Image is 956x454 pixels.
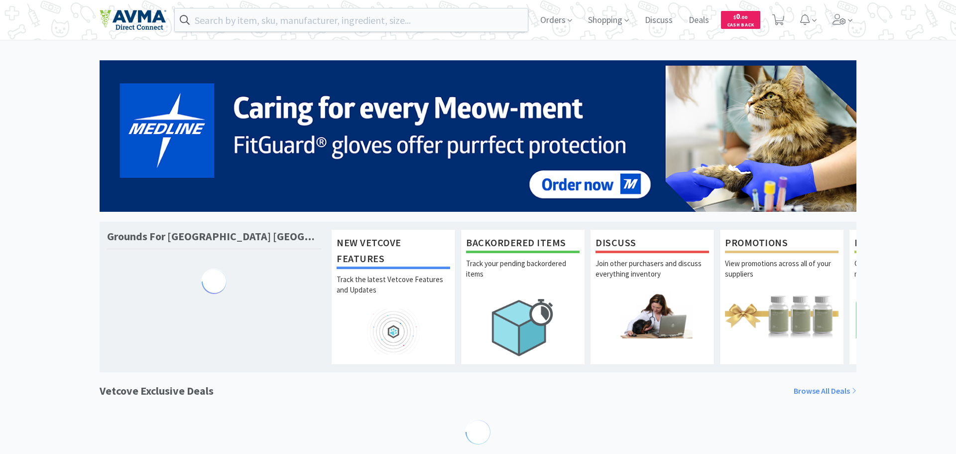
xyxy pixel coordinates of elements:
h1: Vetcove Exclusive Deals [100,382,214,400]
img: 5b85490d2c9a43ef9873369d65f5cc4c_481.png [100,60,856,212]
img: hero_promotions.png [725,293,838,338]
h1: Promotions [725,235,838,253]
a: Deals [685,16,713,25]
a: Discuss [641,16,677,25]
p: View promotions across all of your suppliers [725,258,838,293]
a: $0.00Cash Back [721,6,760,33]
p: Join other purchasers and discuss everything inventory [596,258,709,293]
a: Browse All Deals [794,385,856,398]
h1: New Vetcove Features [337,235,450,269]
h1: Backordered Items [466,235,580,253]
span: 0 [733,11,747,21]
a: DiscussJoin other purchasers and discuss everything inventory [590,229,715,365]
p: Track the latest Vetcove Features and Updates [337,274,450,309]
h1: Discuss [596,235,709,253]
span: $ [733,14,736,20]
img: hero_feature_roadmap.png [337,309,450,354]
img: hero_backorders.png [466,293,580,361]
span: Cash Back [727,22,754,29]
span: . 00 [740,14,747,20]
img: hero_discuss.png [596,293,709,338]
h1: Grounds For [GEOGRAPHIC_DATA] [GEOGRAPHIC_DATA] [107,229,321,244]
p: Track your pending backordered items [466,258,580,293]
a: Backordered ItemsTrack your pending backordered items [461,229,585,365]
img: e4e33dab9f054f5782a47901c742baa9_102.png [100,9,166,30]
input: Search by item, sku, manufacturer, ingredient, size... [175,8,528,31]
a: New Vetcove FeaturesTrack the latest Vetcove Features and Updates [331,229,456,365]
a: PromotionsView promotions across all of your suppliers [719,229,844,365]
